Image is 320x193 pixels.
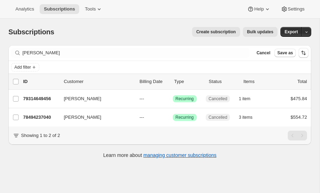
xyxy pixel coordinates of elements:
span: Create subscription [196,29,236,35]
button: Add filter [11,63,39,71]
span: --- [139,115,144,120]
p: Billing Date [139,78,169,85]
button: Settings [277,4,309,14]
span: [PERSON_NAME] [64,95,101,102]
button: Bulk updates [243,27,278,37]
p: 78494237040 [23,114,58,121]
button: Analytics [11,4,38,14]
span: Cancel [257,50,270,56]
span: $554.72 [291,115,307,120]
span: Save as [277,50,293,56]
p: Total [298,78,307,85]
nav: Pagination [288,131,307,140]
p: Status [209,78,238,85]
span: Recurring [176,115,194,120]
button: [PERSON_NAME] [60,112,130,123]
span: $475.84 [291,96,307,101]
button: 3 items [239,112,260,122]
div: 78494237040[PERSON_NAME]---SuccessRecurringCancelled3 items$554.72 [23,112,307,122]
div: IDCustomerBilling DateTypeStatusItemsTotal [23,78,307,85]
span: Subscriptions [44,6,75,12]
p: Showing 1 to 2 of 2 [21,132,60,139]
button: [PERSON_NAME] [60,93,130,104]
span: 3 items [239,115,253,120]
button: Tools [81,4,107,14]
div: Items [243,78,272,85]
button: Save as [274,49,296,57]
span: Export [285,29,298,35]
input: Filter subscribers [22,48,250,58]
span: Recurring [176,96,194,102]
div: Type [174,78,203,85]
span: Cancelled [209,115,227,120]
button: Help [243,4,275,14]
button: Sort the results [299,48,308,58]
button: Subscriptions [40,4,79,14]
span: Help [254,6,264,12]
span: Add filter [14,64,31,70]
span: Subscriptions [8,28,54,36]
span: 1 item [239,96,251,102]
span: Cancelled [209,96,227,102]
button: Create subscription [192,27,240,37]
button: 1 item [239,94,258,104]
p: 79314649456 [23,95,58,102]
span: Analytics [15,6,34,12]
span: --- [139,96,144,101]
button: Cancel [254,49,273,57]
p: ID [23,78,58,85]
p: Customer [64,78,134,85]
button: Export [280,27,302,37]
span: [PERSON_NAME] [64,114,101,121]
span: Tools [85,6,96,12]
span: Settings [288,6,305,12]
span: Bulk updates [247,29,273,35]
a: managing customer subscriptions [143,152,217,158]
div: 79314649456[PERSON_NAME]---SuccessRecurringCancelled1 item$475.84 [23,94,307,104]
p: Learn more about [103,152,217,159]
